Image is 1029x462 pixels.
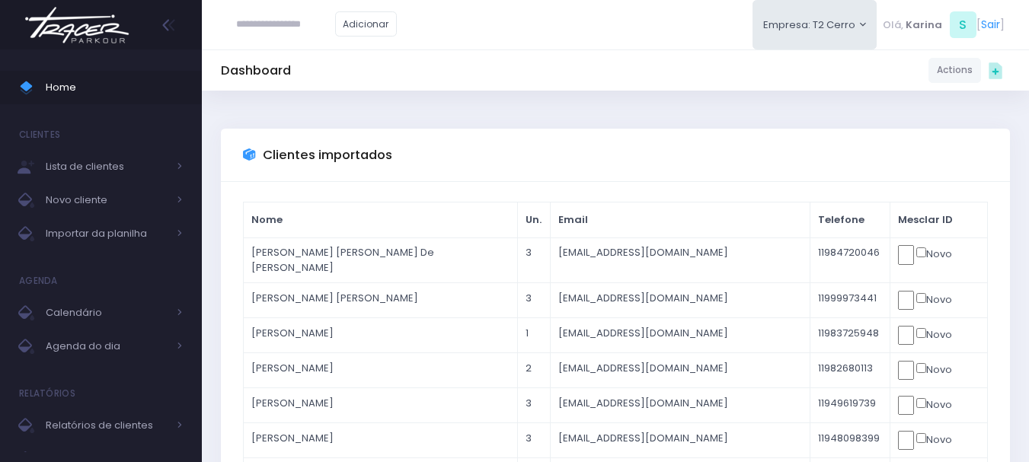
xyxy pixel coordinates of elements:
h5: Dashboard [221,63,291,78]
td: [EMAIL_ADDRESS][DOMAIN_NAME] [551,423,810,458]
td: [EMAIL_ADDRESS][DOMAIN_NAME] [551,283,810,318]
td: 3 [517,283,551,318]
td: [EMAIL_ADDRESS][DOMAIN_NAME] [551,237,810,283]
td: 11999973441 [810,283,890,318]
th: Mesclar ID [890,202,987,238]
td: [PERSON_NAME] [PERSON_NAME] [244,283,518,318]
form: Novo [898,326,979,346]
td: [PERSON_NAME] [PERSON_NAME] De [PERSON_NAME] [244,237,518,283]
a: Sair [981,17,1000,33]
form: Novo [898,291,979,311]
td: [EMAIL_ADDRESS][DOMAIN_NAME] [551,318,810,353]
th: Nome [244,202,518,238]
td: [EMAIL_ADDRESS][DOMAIN_NAME] [551,388,810,423]
span: Karina [906,18,942,33]
td: 11983725948 [810,318,890,353]
span: Home [46,78,183,97]
span: Olá, [883,18,903,33]
td: 3 [517,423,551,458]
td: [PERSON_NAME] [244,423,518,458]
a: Actions [928,58,981,83]
span: Agenda do dia [46,336,168,356]
form: Novo [898,396,979,416]
form: Novo [898,245,979,265]
td: 11982680113 [810,353,890,388]
td: [EMAIL_ADDRESS][DOMAIN_NAME] [551,353,810,388]
h4: Clientes [19,119,60,150]
td: 11948098399 [810,423,890,458]
td: 3 [517,388,551,423]
a: Adicionar [335,11,398,37]
span: Novo cliente [46,190,168,210]
span: Calendário [46,303,168,323]
h4: Relatórios [19,378,75,409]
form: Novo [898,361,979,381]
td: 3 [517,237,551,283]
th: Un. [517,202,551,238]
td: 11949619739 [810,388,890,423]
td: 2 [517,353,551,388]
td: [PERSON_NAME] [244,388,518,423]
td: [PERSON_NAME] [244,318,518,353]
th: Telefone [810,202,890,238]
td: 11984720046 [810,237,890,283]
th: Email [551,202,810,238]
td: [PERSON_NAME] [244,353,518,388]
form: Novo [898,431,979,451]
span: S [950,11,976,38]
h3: Clientes importados [263,148,392,163]
td: 1 [517,318,551,353]
span: Lista de clientes [46,157,168,177]
span: Importar da planilha [46,224,168,244]
span: Relatórios de clientes [46,416,168,435]
h4: Agenda [19,266,58,296]
div: [ ] [877,8,1010,42]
